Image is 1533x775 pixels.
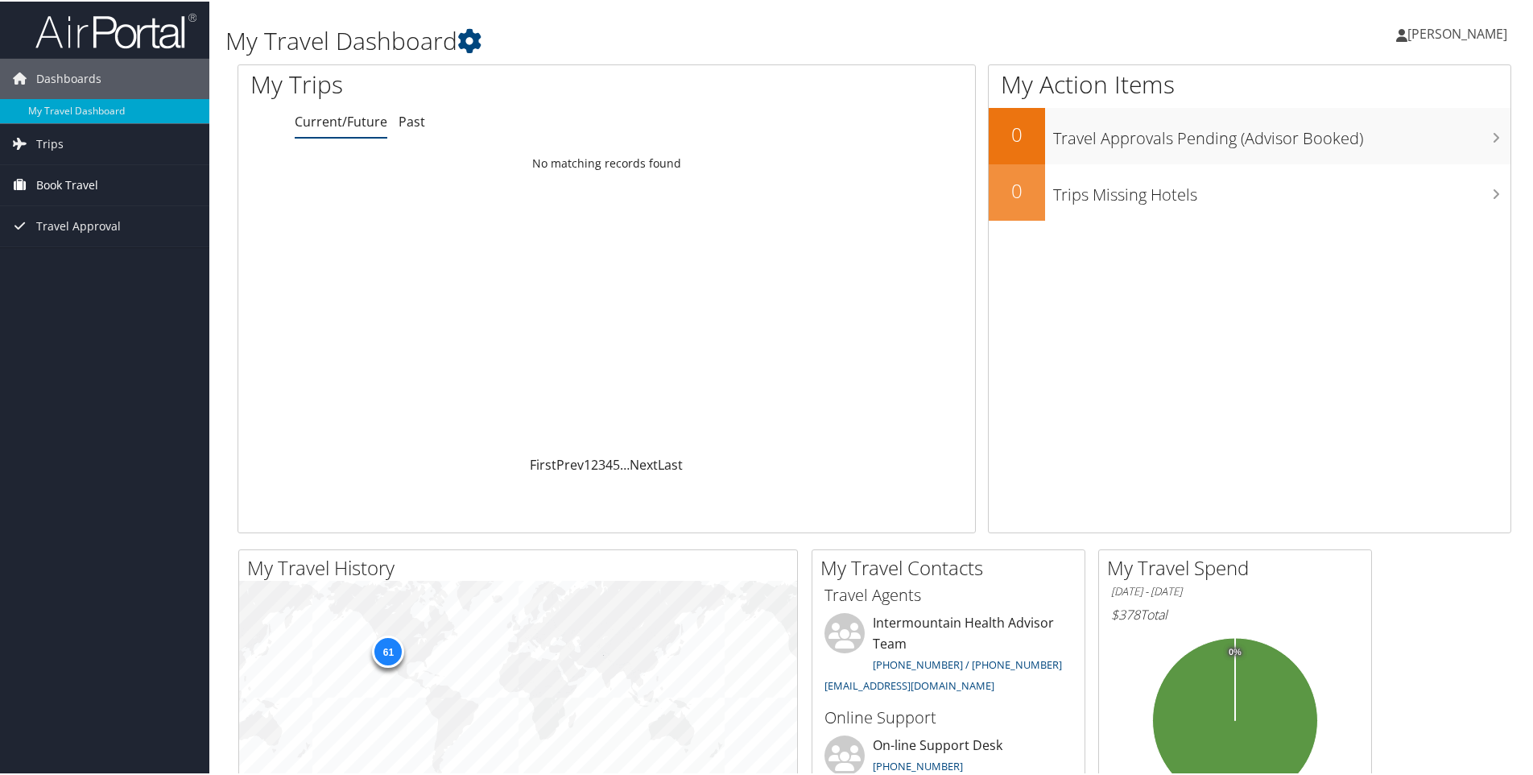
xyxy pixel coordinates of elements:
a: 5 [613,454,620,472]
span: Travel Approval [36,205,121,245]
h2: 0 [989,176,1045,203]
h3: Travel Agents [824,582,1072,605]
h2: My Travel History [247,553,797,580]
a: 0Travel Approvals Pending (Advisor Booked) [989,106,1510,163]
li: Intermountain Health Advisor Team [816,611,1081,698]
a: 3 [598,454,605,472]
img: airportal-logo.png [35,10,196,48]
span: Trips [36,122,64,163]
h3: Trips Missing Hotels [1053,174,1510,205]
a: Current/Future [295,111,387,129]
a: Prev [556,454,584,472]
h1: My Action Items [989,66,1510,100]
a: First [530,454,556,472]
a: [PERSON_NAME] [1396,8,1523,56]
span: Book Travel [36,164,98,204]
h3: Travel Approvals Pending (Advisor Booked) [1053,118,1510,148]
tspan: 0% [1229,646,1242,656]
a: 1 [584,454,591,472]
span: Dashboards [36,57,101,97]
a: [PHONE_NUMBER] [873,757,963,772]
td: No matching records found [238,147,975,176]
a: Past [399,111,425,129]
span: [PERSON_NAME] [1407,23,1507,41]
h2: My Travel Spend [1107,553,1371,580]
a: [EMAIL_ADDRESS][DOMAIN_NAME] [824,677,994,691]
h2: My Travel Contacts [820,553,1085,580]
span: $378 [1111,604,1140,622]
a: [PHONE_NUMBER] / [PHONE_NUMBER] [873,656,1062,670]
h1: My Trips [250,66,656,100]
div: 61 [372,634,404,666]
h6: Total [1111,604,1359,622]
a: Next [630,454,658,472]
a: Last [658,454,683,472]
h1: My Travel Dashboard [225,23,1091,56]
a: 2 [591,454,598,472]
h2: 0 [989,119,1045,147]
a: 0Trips Missing Hotels [989,163,1510,219]
span: … [620,454,630,472]
h6: [DATE] - [DATE] [1111,582,1359,598]
h3: Online Support [824,705,1072,727]
a: 4 [605,454,613,472]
